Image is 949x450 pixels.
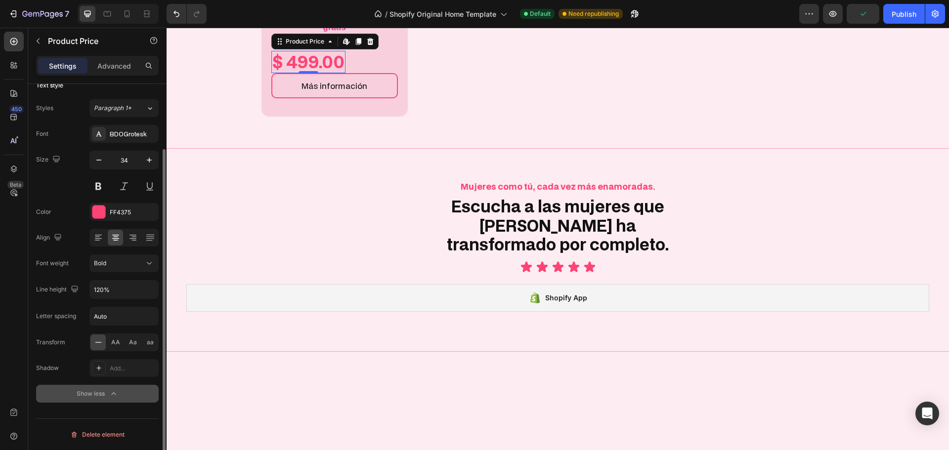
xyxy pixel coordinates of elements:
[530,9,551,18] span: Default
[36,104,53,113] div: Styles
[216,154,567,164] p: Mujeres como tú, cada vez más enamoradas.
[389,9,496,19] span: Shopify Original Home Template
[36,81,63,90] div: Text style
[36,153,62,166] div: Size
[883,4,925,24] button: Publish
[90,307,158,325] input: Auto
[269,168,514,227] h2: Escucha a las mujeres que [PERSON_NAME] ha transformado por completo.
[49,61,77,71] p: Settings
[97,61,131,71] p: Advanced
[167,4,207,24] div: Undo/Redo
[385,9,388,19] span: /
[36,129,48,138] div: Font
[129,338,137,347] span: Aa
[167,28,949,450] iframe: Design area
[352,232,431,247] img: gempages_579485583047394073-139d0885-88e3-4027-88e9-66fa504e7386.svg
[36,385,159,403] button: Show less
[9,105,24,113] div: 450
[89,99,159,117] button: Paragraph 1*
[77,389,119,399] div: Show less
[892,9,916,19] div: Publish
[36,427,159,443] button: Delete element
[48,35,132,47] p: Product Price
[36,207,51,216] div: Color
[70,429,125,441] div: Delete element
[147,338,154,347] span: aa
[111,338,120,347] span: AA
[110,364,156,373] div: Add...
[94,104,131,113] span: Paragraph 1*
[90,281,158,298] input: Auto
[94,259,106,267] span: Bold
[36,364,59,372] div: Shadow
[110,130,156,139] div: BDOGrotesk
[36,259,69,268] div: Font weight
[36,312,76,321] div: Letter spacing
[36,338,65,347] div: Transform
[110,208,156,217] div: FF4375
[89,254,159,272] button: Bold
[4,4,74,24] button: 7
[379,264,421,276] div: Shopify App
[36,283,81,296] div: Line height
[36,231,64,245] div: Align
[568,9,619,18] span: Need republishing
[915,402,939,425] div: Open Intercom Messenger
[65,8,69,20] p: 7
[7,181,24,189] div: Beta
